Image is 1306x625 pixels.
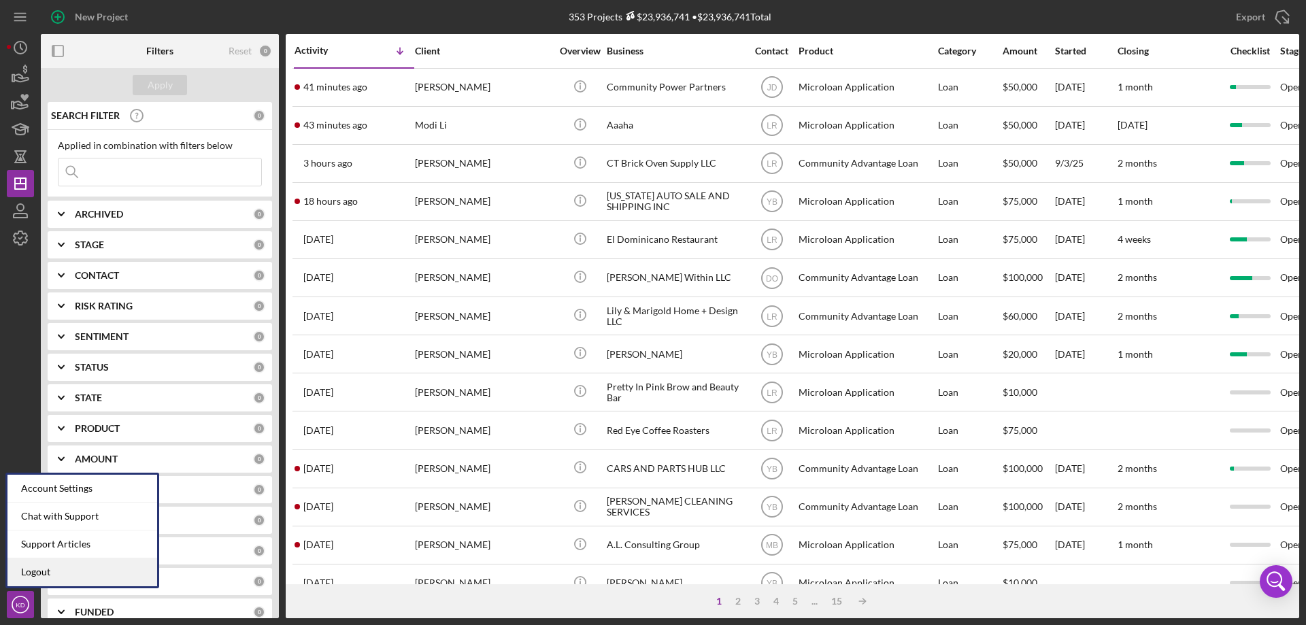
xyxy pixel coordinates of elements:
button: Apply [133,75,187,95]
div: [PERSON_NAME] [415,527,551,563]
span: $75,000 [1003,233,1037,245]
b: FUNDED [75,607,114,618]
div: Client [415,46,551,56]
time: 2025-09-10 17:19 [303,425,333,436]
div: Loan [938,527,1001,563]
time: 2025-09-10 01:13 [303,539,333,550]
span: $50,000 [1003,81,1037,92]
text: LR [767,159,777,169]
div: 0 [253,422,265,435]
text: YB [766,464,777,474]
div: 5 [786,596,805,607]
b: AMOUNT [75,454,118,464]
div: Overview [554,46,605,56]
div: Applied in combination with filters below [58,140,262,151]
div: [DATE] [1055,69,1116,105]
div: 0 [253,606,265,618]
div: [PERSON_NAME] [415,298,551,334]
div: 0 [253,208,265,220]
div: 4 [767,596,786,607]
b: ARCHIVED [75,209,123,220]
span: $10,000 [1003,577,1037,588]
div: El Dominicano Restaurant [607,222,743,258]
time: 2025-09-11 01:51 [303,349,333,360]
b: STATUS [75,362,109,373]
div: Amount [1003,46,1054,56]
b: SEARCH FILTER [51,110,120,121]
div: ... [805,596,824,607]
div: [PERSON_NAME] CLEANING SERVICES [607,489,743,525]
div: Loan [938,146,1001,182]
div: [DATE] [1055,260,1116,296]
div: Closing [1118,46,1220,56]
button: Export [1222,3,1299,31]
text: YB [766,350,777,359]
text: YB [766,197,777,207]
div: [PERSON_NAME] [415,336,551,372]
div: 2 [729,596,748,607]
div: [PERSON_NAME] Within LLC [607,260,743,296]
div: Loan [938,489,1001,525]
div: Business [607,46,743,56]
span: $100,000 [1003,462,1043,474]
div: 0 [258,44,272,58]
div: CARS AND PARTS HUB LLC [607,450,743,486]
div: 0 [253,484,265,496]
div: Community Advantage Loan [799,450,935,486]
time: 2 months [1118,310,1157,322]
div: Microloan Application [799,527,935,563]
text: LR [767,311,777,321]
b: STAGE [75,239,104,250]
div: [DATE] [1055,527,1116,563]
div: Community Advantage Loan [799,260,935,296]
text: LR [767,426,777,435]
div: [US_STATE] AUTO SALE AND SHIPPING INC [607,184,743,220]
div: [DATE] [1055,298,1116,334]
time: 2025-09-10 17:22 [303,387,333,398]
div: Reset [229,46,252,56]
div: Loan [938,412,1001,448]
div: Microloan Application [799,69,935,105]
span: $100,000 [1003,271,1043,283]
div: Started [1055,46,1116,56]
time: 2 months [1118,501,1157,512]
div: Contact [746,46,797,56]
div: 0 [253,392,265,404]
div: Account Settings [7,475,157,503]
div: [DATE] [1055,489,1116,525]
div: Loan [938,260,1001,296]
time: 2025-09-16 00:09 [303,196,358,207]
text: DO [766,273,778,283]
div: Microloan Application [799,412,935,448]
div: 0 [253,300,265,312]
text: KD [16,601,24,609]
div: [PERSON_NAME] [415,222,551,258]
div: Loan [938,222,1001,258]
time: 2025-09-09 17:33 [303,577,333,588]
div: 0 [253,331,265,343]
text: YB [766,579,777,588]
b: RISK RATING [75,301,133,311]
text: MB [766,541,778,550]
div: Microloan Application [799,374,935,410]
text: YB [766,503,777,512]
div: Category [938,46,1001,56]
span: $10,000 [1003,386,1037,398]
div: Open Intercom Messenger [1260,565,1292,598]
div: Community Power Partners [607,69,743,105]
div: $23,936,741 [622,11,690,22]
div: [PERSON_NAME] [415,184,551,220]
time: [DATE] [1118,119,1148,131]
div: Export [1236,3,1265,31]
time: 2025-09-16 15:31 [303,158,352,169]
text: LR [767,388,777,397]
div: CT Brick Oven Supply LLC [607,146,743,182]
div: [DATE] [1055,107,1116,143]
time: 2025-09-10 04:17 [303,501,333,512]
div: 0 [253,239,265,251]
div: 0 [253,361,265,373]
div: [PERSON_NAME] [415,69,551,105]
div: 0 [253,453,265,465]
span: $50,000 [1003,119,1037,131]
div: Chat with Support [7,503,157,530]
